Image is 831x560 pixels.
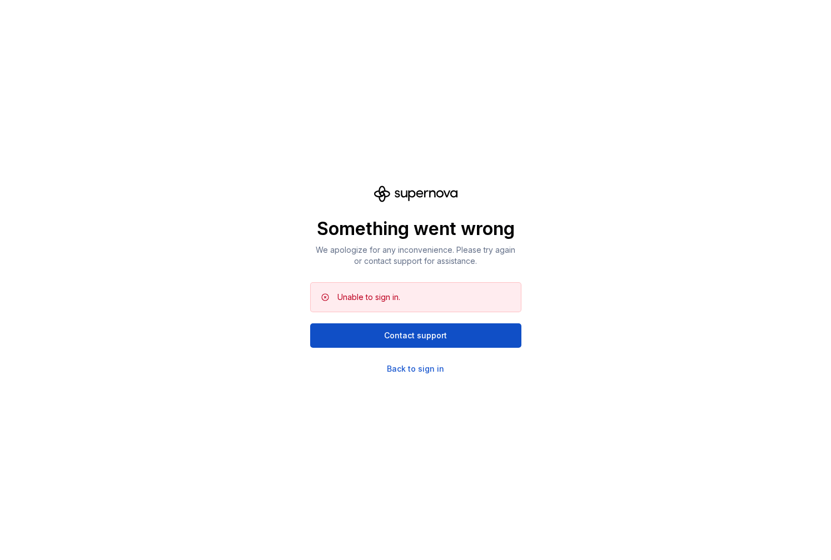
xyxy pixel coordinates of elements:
p: We apologize for any inconvenience. Please try again or contact support for assistance. [310,244,521,267]
a: Back to sign in [387,363,444,374]
div: Unable to sign in. [337,292,400,303]
button: Contact support [310,323,521,348]
span: Contact support [384,330,447,341]
p: Something went wrong [310,218,521,240]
